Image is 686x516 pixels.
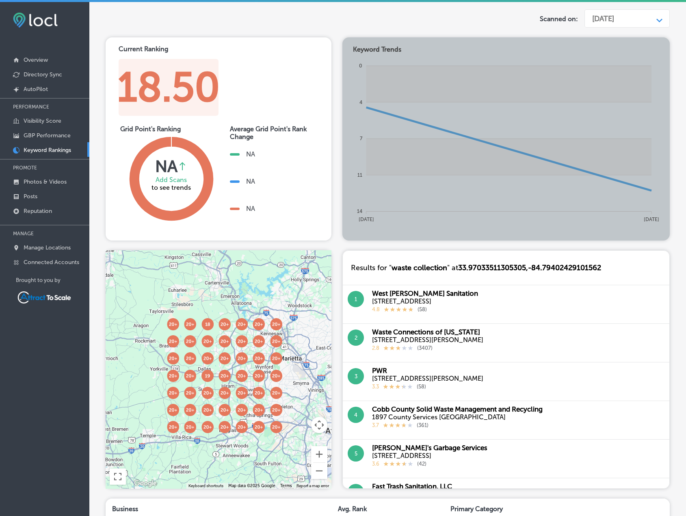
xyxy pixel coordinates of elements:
span: waste collection [392,263,447,272]
div: [PERSON_NAME]'s Garbage Services [372,444,487,452]
div: Waste Connections of [US_STATE] [372,328,483,336]
p: 3.6 [372,461,379,468]
p: ( 58 ) [418,306,427,314]
div: Grid Point's Ranking [120,125,222,133]
div: [STREET_ADDRESS][PERSON_NAME] [372,375,483,382]
p: ( 58 ) [417,384,426,391]
span: 33.97033511305305 , -84.79402429101562 [458,263,601,272]
a: Terms (opens in new tab) [280,483,292,488]
div: Fast Trash Sanitation, LLC [372,482,452,490]
p: Visibility Score [24,117,61,124]
div: NA [155,156,177,176]
div: [DATE] [592,14,614,23]
div: Results for " " at [343,251,609,285]
p: ( 42 ) [417,461,426,468]
p: 3.3 [372,384,379,391]
div: NA [246,150,255,158]
p: ( 3407 ) [417,345,433,352]
p: Reputation [24,208,52,215]
button: 5 [348,445,364,462]
p: 3.7 [372,422,379,429]
div: 4.8 Stars [384,305,413,314]
p: AutoPilot [24,86,48,93]
div: 3.7 Stars [383,421,413,429]
p: Keyword Rankings [24,147,71,154]
div: Current Ranking [119,45,219,53]
button: 3 [348,368,364,384]
p: Overview [24,56,48,63]
a: Report a map error [296,483,329,488]
label: Scanned on: [540,15,578,23]
a: Open this area in Google Maps (opens a new window) [132,478,159,489]
div: NA [246,205,255,212]
p: 2.8 [372,345,379,352]
button: 6 [348,484,364,500]
p: Posts [24,193,37,200]
p: GBP Performance [24,132,71,139]
div: 2.8 Stars [383,344,413,352]
p: Photos & Videos [24,178,67,185]
p: 4.8 [372,306,380,314]
div: 18.50 [117,63,220,112]
button: Keyboard shortcuts [188,483,223,489]
img: fda3e92497d09a02dc62c9cd864e3231.png [13,13,58,28]
div: Add Scans [149,176,193,184]
p: ( 361 ) [417,422,428,429]
button: Zoom out [311,463,327,479]
span: Map data ©2025 Google [228,483,275,488]
img: Google [132,478,159,489]
div: [STREET_ADDRESS] [372,297,478,305]
p: Directory Sync [24,71,62,78]
div: 1897 County Services [GEOGRAPHIC_DATA] [372,413,543,421]
div: NA [246,178,255,185]
div: [STREET_ADDRESS] [372,452,487,460]
div: Cobb County Solid Waste Management and Recycling [372,405,543,413]
button: 4 [348,407,364,423]
img: Attract To Scale [16,290,73,305]
div: PWR [372,366,483,375]
p: Connected Accounts [24,259,79,266]
div: [STREET_ADDRESS][PERSON_NAME] [372,336,483,344]
button: 2 [348,330,364,346]
div: to see trends [149,176,193,191]
p: Brought to you by [16,277,89,283]
button: Zoom in [311,446,327,462]
div: 3.6 Stars [383,460,413,468]
div: West [PERSON_NAME] Sanitation [372,289,478,297]
button: Toggle fullscreen view [110,468,126,485]
p: Manage Locations [24,244,71,251]
div: 3.3 Stars [383,382,413,391]
button: 1 [348,291,364,307]
button: Map camera controls [311,417,327,433]
div: Average Grid Point's Rank Change [230,125,317,141]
